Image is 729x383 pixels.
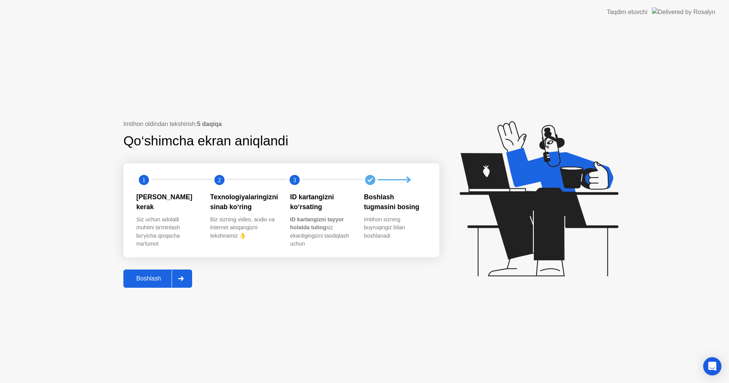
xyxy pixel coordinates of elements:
b: ID kartangizni tayyor holatda tuting [290,216,344,231]
div: Taqdim etuvchi [607,8,647,17]
div: Texnologiyalaringizni sinab ko‘ring [210,192,278,212]
img: Delivered by Rosalyn [652,8,715,16]
div: Biz sizning video, audio va internet aloqangizni tekshiramiz 👌 [210,216,278,240]
button: Boshlash [123,270,192,288]
div: Qo‘shimcha ekran aniqlandi [123,131,391,151]
text: 1 [142,176,145,183]
div: Open Intercom Messenger [703,357,721,375]
text: 3 [293,176,296,183]
div: Boshlash tugmasini bosing [364,192,426,212]
div: Boshlash [126,275,172,282]
div: [PERSON_NAME] kerak [136,192,198,212]
div: Imtihon sizning buyruqingiz bilan boshlanadi [364,216,426,240]
div: ID kartangizni ko‘rsating [290,192,352,212]
text: 2 [218,176,221,183]
b: 5 daqiqa [197,121,222,127]
div: Imtihon oldindan tekshirish: [123,120,439,129]
div: Siz uchun adolatli muhitni ta'minlash bo‘yicha qisqacha ma’lumot [136,216,198,248]
div: siz ekanligingizni tasdiqlash uchun [290,216,352,248]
